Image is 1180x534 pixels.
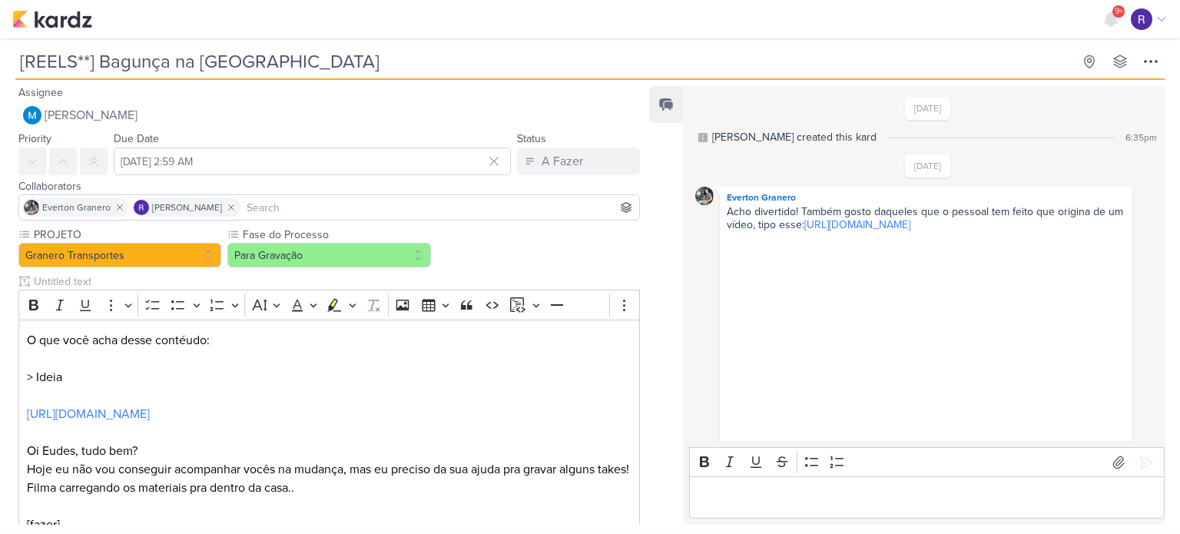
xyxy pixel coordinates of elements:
[32,227,221,243] label: PROJETO
[804,218,910,231] a: [URL][DOMAIN_NAME]
[12,10,92,28] img: kardz.app
[18,86,63,99] label: Assignee
[18,290,640,320] div: Editor toolbar
[27,442,632,479] p: Oi Eudes, tudo bem? Hoje eu não vou conseguir acompanhar vocês na mudança, mas eu preciso da sua ...
[18,243,221,267] button: Granero Transportes
[23,106,41,124] img: MARIANA MIRANDA
[542,152,583,171] div: A Fazer
[689,476,1165,519] div: Editor editing area: main
[712,129,877,145] div: MARIANA created this kard
[698,133,708,142] div: Everyone can see this log
[723,190,1129,205] div: Everton Granero
[18,178,640,194] div: Collaborators
[1115,5,1123,18] span: 9+
[244,198,636,217] input: Search
[1131,8,1152,30] img: Rafael Granero
[24,200,39,215] img: Everton Granero
[152,201,222,214] span: [PERSON_NAME]
[1125,131,1157,144] div: 6:35pm
[689,447,1165,477] div: Editor toolbar
[18,101,640,129] button: [PERSON_NAME]
[27,406,150,422] a: [URL][DOMAIN_NAME]
[114,132,159,145] label: Due Date
[114,148,511,175] input: Select a date
[517,148,640,175] button: A Fazer
[695,187,714,205] img: Everton Granero
[15,48,1072,75] input: Untitled Kard
[227,243,430,267] button: Para Gravação
[134,200,149,215] img: Rafael Granero
[18,132,51,145] label: Priority
[42,201,111,214] span: Everton Granero
[27,331,632,386] p: O que você acha desse contéudo: > Ideia
[27,479,632,497] p: Filma carregando os materiais pra dentro da casa..
[45,106,138,124] span: [PERSON_NAME]
[241,227,430,243] label: Fase do Processo
[31,274,640,290] input: Untitled text
[517,132,546,145] label: Status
